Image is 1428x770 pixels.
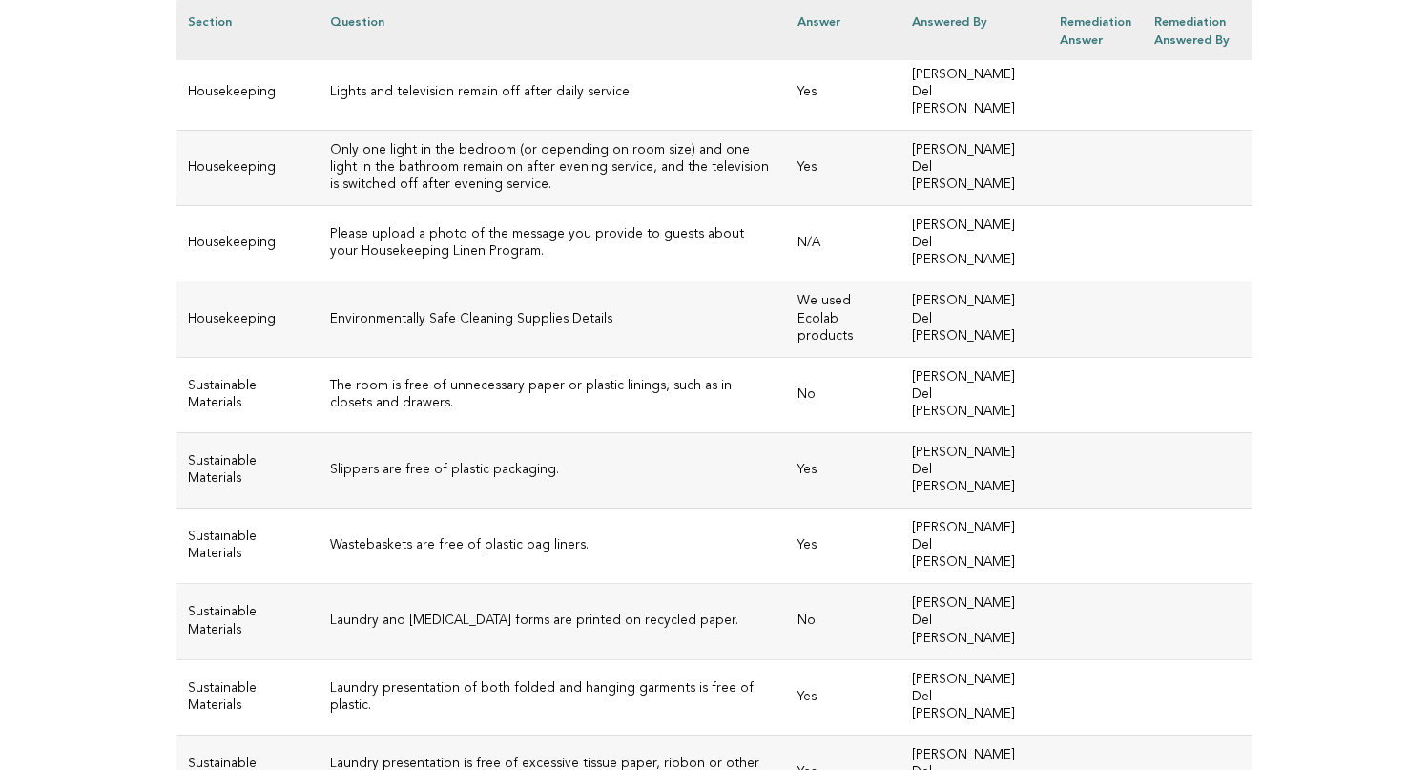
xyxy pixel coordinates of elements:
td: [PERSON_NAME] Del [PERSON_NAME] [900,509,1048,584]
td: [PERSON_NAME] Del [PERSON_NAME] [900,357,1048,432]
h3: Only one light in the bedroom (or depending on room size) and one light in the bathroom remain on... [330,142,776,194]
td: Yes [786,509,900,584]
h3: Wastebaskets are free of plastic bag liners. [330,537,776,554]
td: Yes [786,54,900,130]
h3: The room is free of unnecessary paper or plastic linings, such as in closets and drawers. [330,378,776,412]
h3: Lights and television remain off after daily service. [330,84,776,101]
td: Sustainable Materials [176,432,319,508]
td: [PERSON_NAME] Del [PERSON_NAME] [900,130,1048,205]
td: Sustainable Materials [176,357,319,432]
td: Housekeeping [176,206,319,281]
td: No [786,357,900,432]
td: [PERSON_NAME] Del [PERSON_NAME] [900,281,1048,357]
td: Yes [786,659,900,735]
td: Sustainable Materials [176,659,319,735]
h3: Laundry presentation of both folded and hanging garments is free of plastic. [330,680,776,715]
h3: Please upload a photo of the message you provide to guests about your Housekeeping Linen Program. [330,226,776,260]
td: No [786,584,900,659]
td: Sustainable Materials [176,584,319,659]
td: Yes [786,130,900,205]
h3: Slippers are free of plastic packaging. [330,462,776,479]
h3: Laundry and [MEDICAL_DATA] forms are printed on recycled paper. [330,613,776,630]
td: [PERSON_NAME] Del [PERSON_NAME] [900,432,1048,508]
td: Housekeeping [176,130,319,205]
p: Environmentally Safe Cleaning Supplies Details [330,311,776,328]
td: [PERSON_NAME] Del [PERSON_NAME] [900,206,1048,281]
td: We used Ecolab products [786,281,900,357]
td: Housekeeping [176,54,319,130]
td: Housekeeping [176,281,319,357]
td: [PERSON_NAME] Del [PERSON_NAME] [900,584,1048,659]
td: [PERSON_NAME] Del [PERSON_NAME] [900,54,1048,130]
td: Sustainable Materials [176,509,319,584]
td: [PERSON_NAME] Del [PERSON_NAME] [900,659,1048,735]
td: Yes [786,432,900,508]
td: N/A [786,206,900,281]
